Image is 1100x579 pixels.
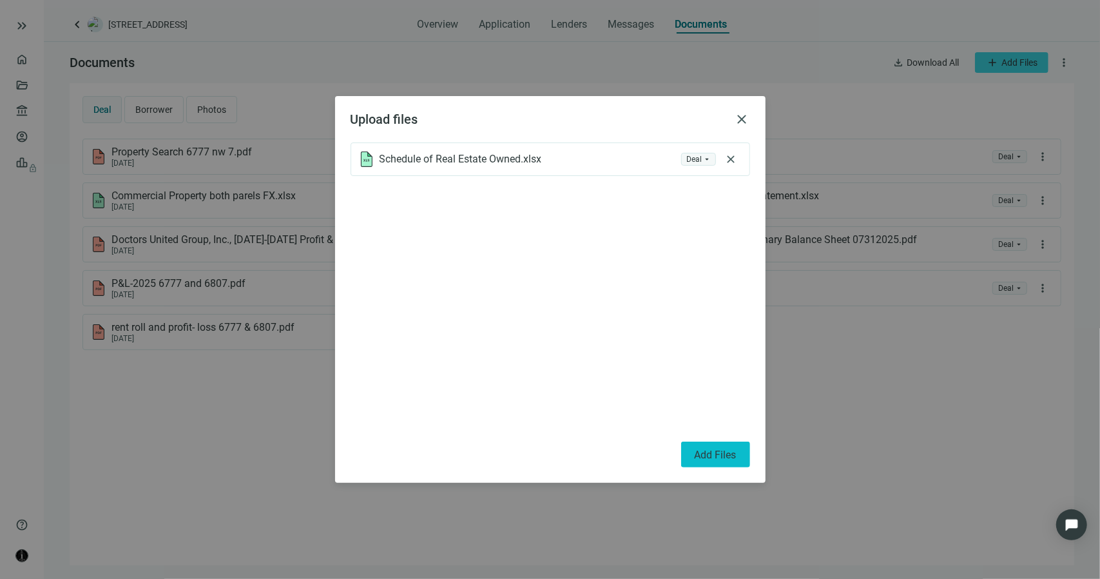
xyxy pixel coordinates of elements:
span: Add Files [695,449,737,461]
div: Deal [687,153,702,165]
span: Upload files [351,112,418,127]
button: Add Files [681,442,750,467]
div: Open Intercom Messenger [1056,509,1087,540]
span: close [725,153,738,166]
span: Schedule of Real Estate Owned.xlsx [380,153,542,166]
button: close [735,112,750,127]
button: close [721,150,742,169]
